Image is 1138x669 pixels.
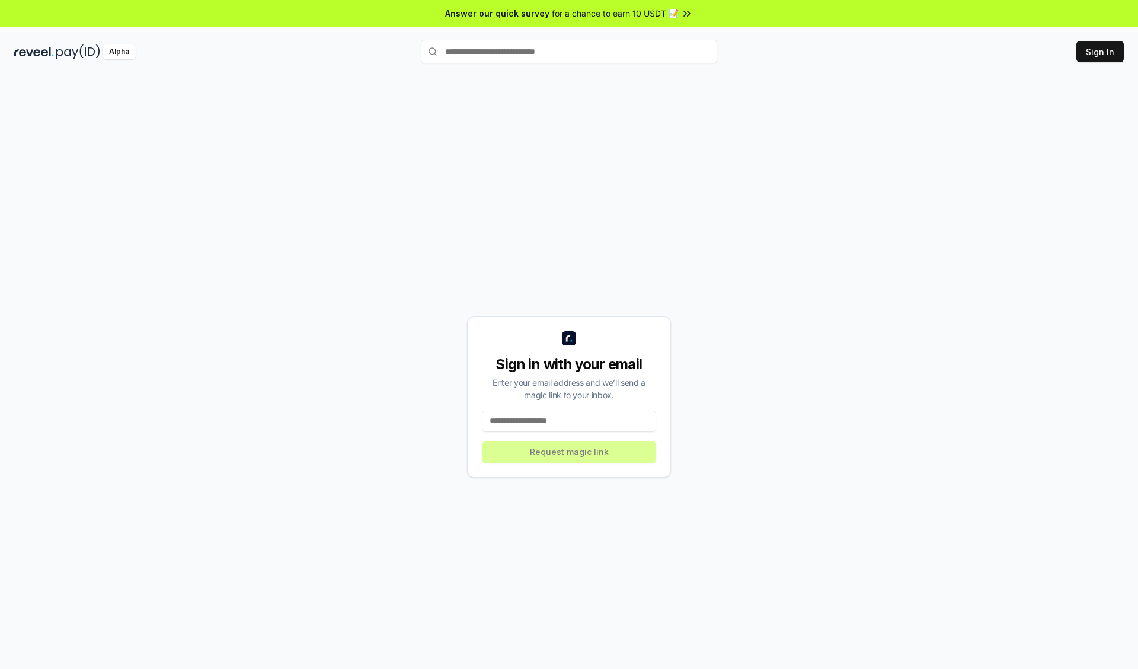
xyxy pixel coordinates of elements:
img: reveel_dark [14,44,54,59]
span: Answer our quick survey [445,7,549,20]
span: for a chance to earn 10 USDT 📝 [552,7,679,20]
img: pay_id [56,44,100,59]
img: logo_small [562,331,576,345]
div: Alpha [103,44,136,59]
div: Enter your email address and we’ll send a magic link to your inbox. [482,376,656,401]
button: Sign In [1076,41,1124,62]
div: Sign in with your email [482,355,656,374]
